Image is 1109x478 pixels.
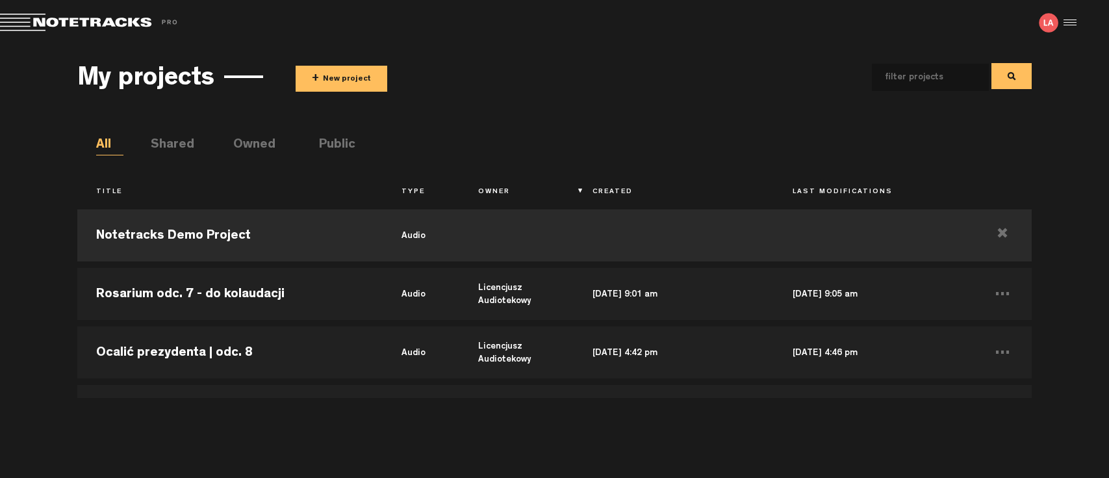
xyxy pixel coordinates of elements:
[574,323,774,382] td: [DATE] 4:42 pm
[151,136,178,155] li: Shared
[774,323,974,382] td: [DATE] 4:46 pm
[77,181,383,204] th: Title
[77,66,214,94] h3: My projects
[233,136,261,155] li: Owned
[77,382,383,440] td: Rosarium odc. 6 - po poprawkach
[574,265,774,323] td: [DATE] 9:01 am
[774,382,974,440] td: [DATE] 12:16 pm
[77,206,383,265] td: Notetracks Demo Project
[574,181,774,204] th: Created
[459,382,574,440] td: Licencjusz Audiotekowy
[312,72,319,86] span: +
[383,265,459,323] td: audio
[383,323,459,382] td: audio
[774,181,974,204] th: Last Modifications
[574,382,774,440] td: [DATE] 12:13 pm
[459,181,574,204] th: Owner
[1039,13,1058,33] img: letters
[774,265,974,323] td: [DATE] 9:05 am
[383,382,459,440] td: audio
[974,323,1031,382] td: ...
[459,265,574,323] td: Licencjusz Audiotekowy
[383,181,459,204] th: Type
[383,206,459,265] td: audio
[77,323,383,382] td: Ocalić prezydenta | odc. 8
[296,66,387,92] button: +New project
[974,265,1031,323] td: ...
[96,136,123,155] li: All
[319,136,346,155] li: Public
[872,64,968,91] input: filter projects
[459,323,574,382] td: Licencjusz Audiotekowy
[77,265,383,323] td: Rosarium odc. 7 - do kolaudacji
[974,382,1031,440] td: ...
